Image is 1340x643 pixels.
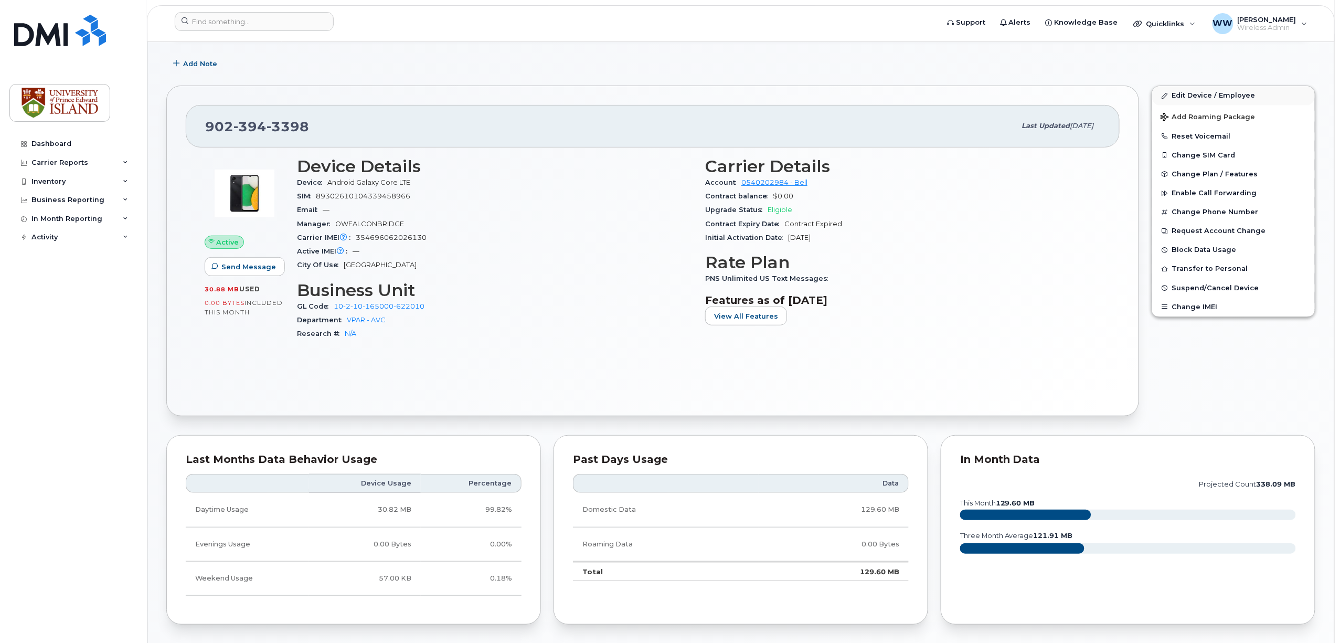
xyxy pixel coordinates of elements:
button: Add Note [166,54,226,73]
div: Past Days Usage [573,455,909,465]
span: — [353,247,359,255]
span: Research # [297,330,345,338]
td: 0.18% [421,562,522,596]
span: Wireless Admin [1238,24,1296,32]
span: [DATE] [1070,122,1094,130]
th: Percentage [421,474,522,493]
td: Weekend Usage [186,562,309,596]
span: 354696062026130 [356,234,427,241]
h3: Features as of [DATE] [705,294,1101,307]
button: Add Roaming Package [1152,106,1315,127]
span: Enable Call Forwarding [1172,189,1257,197]
span: Upgrade Status [705,206,768,214]
span: PNS Unlimited US Text Messages [705,275,833,282]
th: Data [759,474,909,493]
button: Enable Call Forwarding [1152,184,1315,203]
span: [GEOGRAPHIC_DATA] [344,261,417,269]
span: View All Features [714,311,778,321]
td: 99.82% [421,493,522,527]
td: Evenings Usage [186,528,309,562]
span: Device [297,178,327,186]
input: Find something... [175,12,334,31]
span: Last updated [1022,122,1070,130]
span: City Of Use [297,261,344,269]
span: included this month [205,299,283,316]
h3: Device Details [297,157,693,176]
span: Change Plan / Features [1172,170,1258,178]
text: projected count [1199,480,1296,488]
td: 0.00% [421,528,522,562]
td: 0.00 Bytes [759,528,909,562]
span: GL Code [297,302,334,310]
button: View All Features [705,307,787,325]
div: In Month Data [960,455,1296,465]
div: Wendy Weeks [1205,13,1315,34]
text: three month average [960,532,1073,540]
td: Daytime Usage [186,493,309,527]
span: Email [297,206,323,214]
th: Device Usage [309,474,421,493]
span: Alerts [1009,17,1031,28]
a: VPAR - AVC [347,316,386,324]
td: Domestic Data [573,493,759,527]
span: Add Roaming Package [1161,113,1256,123]
span: Carrier IMEI [297,234,356,241]
div: Last Months Data Behavior Usage [186,455,522,465]
h3: Business Unit [297,281,693,300]
td: 129.60 MB [759,562,909,582]
button: Request Account Change [1152,222,1315,240]
span: [DATE] [788,234,811,241]
td: 57.00 KB [309,562,421,596]
span: WW [1213,17,1233,30]
a: Support [940,12,993,33]
a: Alerts [993,12,1038,33]
div: Quicklinks [1126,13,1203,34]
span: Account [705,178,741,186]
a: 0540202984 - Bell [741,178,807,186]
td: Total [573,562,759,582]
span: $0.00 [773,192,793,200]
span: Initial Activation Date [705,234,788,241]
span: 3398 [267,119,309,134]
td: Roaming Data [573,528,759,562]
button: Transfer to Personal [1152,259,1315,278]
span: 394 [233,119,267,134]
span: Contract Expiry Date [705,220,784,228]
span: Add Note [183,59,217,69]
span: — [323,206,329,214]
span: Android Galaxy Core LTE [327,178,410,186]
td: 0.00 Bytes [309,528,421,562]
a: Edit Device / Employee [1152,86,1315,105]
span: 0.00 Bytes [205,299,244,307]
span: [PERSON_NAME] [1238,15,1296,24]
img: image20231002-3703462-16jj64b.jpeg [213,162,276,225]
span: Suspend/Cancel Device [1172,284,1259,292]
span: OWFALCONBRIDGE [335,220,404,228]
span: Contract Expired [784,220,842,228]
tr: Weekdays from 6:00pm to 8:00am [186,528,522,562]
button: Change SIM Card [1152,146,1315,165]
tr: Friday from 6:00pm to Monday 8:00am [186,562,522,596]
h3: Carrier Details [705,157,1101,176]
td: 129.60 MB [759,493,909,527]
button: Suspend/Cancel Device [1152,279,1315,298]
h3: Rate Plan [705,253,1101,272]
button: Change Phone Number [1152,203,1315,222]
span: Quicklinks [1146,19,1185,28]
span: 89302610104339458966 [316,192,410,200]
span: Active IMEI [297,247,353,255]
span: Department [297,316,347,324]
a: Knowledge Base [1038,12,1125,33]
span: Manager [297,220,335,228]
text: this month [960,499,1035,507]
span: Send Message [221,262,276,272]
span: Contract balance [705,192,773,200]
tspan: 129.60 MB [996,499,1035,507]
span: Active [217,237,239,247]
tspan: 338.09 MB [1257,480,1296,488]
span: Eligible [768,206,792,214]
span: 902 [205,119,309,134]
button: Reset Voicemail [1152,127,1315,146]
span: 30.88 MB [205,286,239,293]
button: Send Message [205,257,285,276]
